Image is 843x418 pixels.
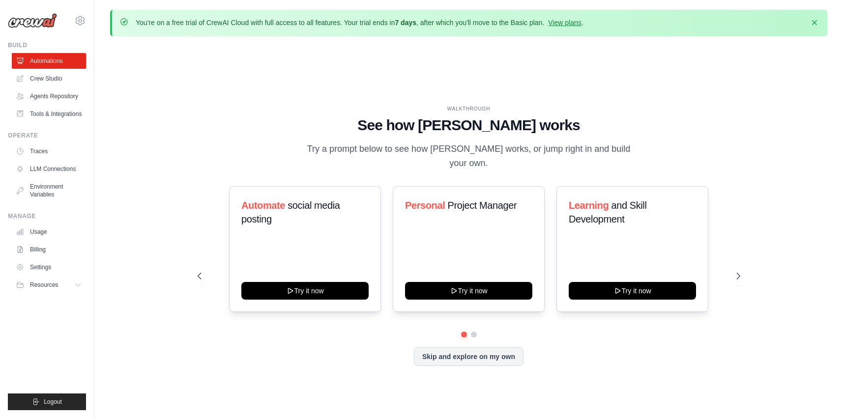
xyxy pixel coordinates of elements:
[136,18,583,28] p: You're on a free trial of CrewAI Cloud with full access to all features. Your trial ends in , aft...
[30,281,58,289] span: Resources
[12,106,86,122] a: Tools & Integrations
[241,200,285,211] span: Automate
[12,161,86,177] a: LLM Connections
[12,179,86,202] a: Environment Variables
[12,88,86,104] a: Agents Repository
[548,19,581,27] a: View plans
[405,200,445,211] span: Personal
[569,200,609,211] span: Learning
[304,142,634,171] p: Try a prompt below to see how [PERSON_NAME] works, or jump right in and build your own.
[395,19,416,27] strong: 7 days
[12,224,86,240] a: Usage
[12,277,86,293] button: Resources
[12,242,86,257] a: Billing
[405,282,532,300] button: Try it now
[569,282,696,300] button: Try it now
[241,282,369,300] button: Try it now
[447,200,517,211] span: Project Manager
[12,259,86,275] a: Settings
[414,347,523,366] button: Skip and explore on my own
[12,143,86,159] a: Traces
[8,132,86,139] div: Operate
[198,105,740,112] div: WALKTHROUGH
[8,41,86,49] div: Build
[44,398,62,406] span: Logout
[241,200,340,224] span: social media posting
[8,212,86,220] div: Manage
[8,13,57,28] img: Logo
[12,53,86,69] a: Automations
[198,116,740,134] h1: See how [PERSON_NAME] works
[12,71,86,86] a: Crew Studio
[8,393,86,410] button: Logout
